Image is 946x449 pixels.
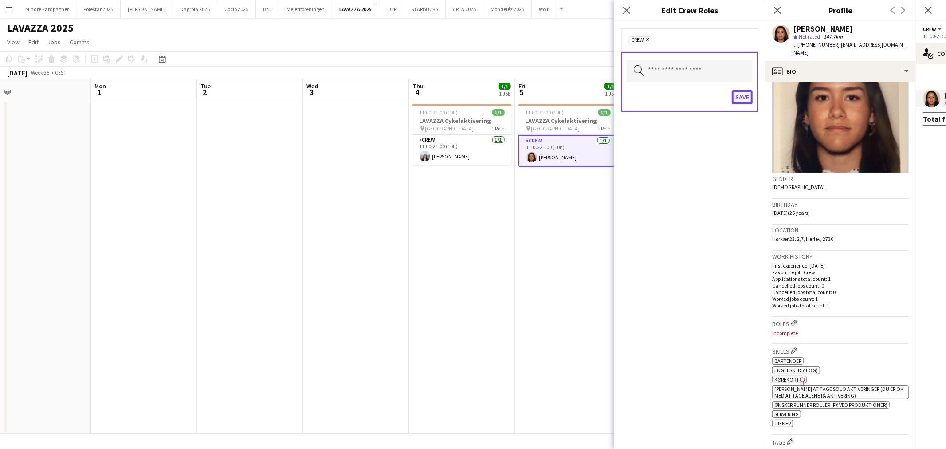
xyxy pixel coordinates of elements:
button: BYD [256,0,279,18]
img: Crew avatar or photo [772,40,909,173]
button: STARBUCKS [404,0,446,18]
p: Worked jobs total count: 1 [772,302,909,309]
span: Wed [306,82,318,90]
a: Comms [66,36,93,48]
h1: LAVAZZA 2025 [7,21,74,35]
button: Mondeléz 2025 [483,0,532,18]
span: Jobs [47,38,61,46]
p: Incomplete [772,330,909,336]
span: 4 [411,87,424,97]
a: Jobs [44,36,64,48]
span: | [EMAIL_ADDRESS][DOMAIN_NAME] [793,41,906,56]
span: 3 [305,87,318,97]
button: Crew [923,26,943,32]
span: 5 [517,87,526,97]
button: LAVAZZA 2025 [332,0,379,18]
h3: Birthday [772,201,909,209]
div: CEST [55,69,67,76]
button: Cocio 2025 [217,0,256,18]
span: Crew [631,37,644,44]
p: First experience: [DATE] [772,262,909,269]
span: Comms [70,38,90,46]
button: Dagrofa 2025 [173,0,217,18]
p: Cancelled jobs count: 0 [772,282,909,289]
span: 11:00-21:00 (10h) [420,109,458,116]
span: Tjener [774,420,791,427]
div: Bio [765,61,916,82]
span: 1 [93,87,106,97]
div: 1 Job [605,91,616,97]
app-job-card: 11:00-21:00 (10h)1/1LAVAZZA Cykelaktivering [GEOGRAPHIC_DATA]1 RoleCrew1/111:00-21:00 (10h)[PERSO... [518,104,618,167]
button: Mejeriforeningen [279,0,332,18]
span: Hørkær 23. 2,7, Herlev, 2730 [772,236,833,242]
span: Tue [200,82,211,90]
span: 11:00-21:00 (10h) [526,109,564,116]
button: Mindre kampagner [18,0,76,18]
p: Cancelled jobs total count: 0 [772,289,909,295]
div: [DATE] [7,68,27,77]
span: 2 [199,87,211,97]
span: Kørekort [774,376,799,383]
span: t. [PHONE_NUMBER] [793,41,840,48]
span: 147.7km [822,33,844,40]
span: Thu [412,82,424,90]
h3: Location [772,226,909,234]
span: 1 Role [598,125,611,132]
p: Favourite job: Crew [772,269,909,276]
h3: Gender [772,175,909,183]
p: Worked jobs count: 1 [772,295,909,302]
span: Week 35 [29,69,51,76]
span: View [7,38,20,46]
div: [PERSON_NAME] [793,25,853,33]
app-job-card: 11:00-21:00 (10h)1/1LAVAZZA Cykelaktivering [GEOGRAPHIC_DATA]1 RoleCrew1/111:00-21:00 (10h)[PERSO... [412,104,512,165]
span: 1/1 [499,83,511,90]
h3: LAVAZZA Cykelaktivering [518,117,618,125]
button: Polestar 2025 [76,0,121,18]
span: Mon [94,82,106,90]
a: View [4,36,23,48]
a: Edit [25,36,42,48]
span: 1/1 [604,83,617,90]
h3: Tags [772,437,909,446]
div: 1 Job [499,91,510,97]
button: Wolt [532,0,556,18]
span: [DATE] (25 years) [772,209,810,216]
span: Ønsker runner roller (fx ved produktioner) [774,402,887,408]
span: Edit [28,38,39,46]
span: 1/1 [492,109,505,116]
h3: Skills [772,346,909,355]
p: Applications total count: 1 [772,276,909,282]
span: [PERSON_NAME] at tage solo aktiveringer (Du er ok med at tage alene på aktivering) [774,386,903,399]
span: Servering [774,411,799,417]
span: Not rated [799,33,820,40]
h3: Work history [772,252,909,260]
app-card-role: Crew1/111:00-21:00 (10h)[PERSON_NAME] [518,135,618,167]
h3: Edit Crew Roles [614,4,765,16]
h3: LAVAZZA Cykelaktivering [412,117,512,125]
span: Bartender [774,358,801,364]
app-card-role: Crew1/111:00-21:00 (10h)[PERSON_NAME] [412,135,512,165]
button: ARLA 2025 [446,0,483,18]
span: Engelsk (dialog) [774,367,818,374]
button: [PERSON_NAME] [121,0,173,18]
h3: Roles [772,319,909,328]
span: Crew [923,26,936,32]
span: [GEOGRAPHIC_DATA] [425,125,474,132]
span: [GEOGRAPHIC_DATA] [531,125,580,132]
button: Save [732,90,753,104]
button: L'OR [379,0,404,18]
span: 1/1 [598,109,611,116]
h3: Profile [765,4,916,16]
span: [DEMOGRAPHIC_DATA] [772,184,825,190]
span: 1 Role [492,125,505,132]
span: Fri [518,82,526,90]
